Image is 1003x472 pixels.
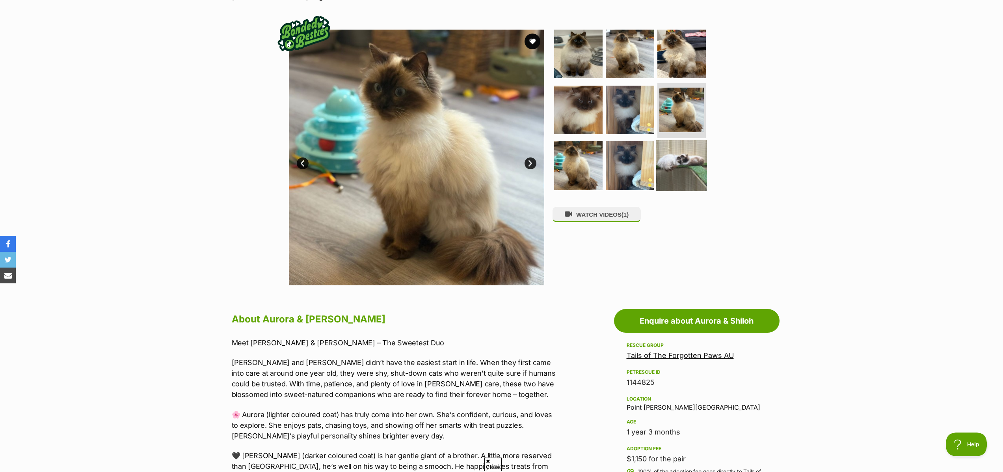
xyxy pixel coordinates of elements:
span: Close [484,457,502,471]
div: PetRescue ID [627,369,767,375]
p: [PERSON_NAME] and [PERSON_NAME] didn’t have the easiest start in life. When they first came into ... [232,357,557,400]
img: bonded besties [272,2,335,65]
h2: About Aurora & [PERSON_NAME] [232,311,557,328]
img: Photo of Aurora & Shiloh [544,30,799,285]
div: $1,150 for the pair [627,453,767,465]
img: Photo of Aurora & Shiloh [554,30,603,78]
a: Next [525,157,536,169]
img: Photo of Aurora & Shiloh [288,30,544,285]
img: Photo of Aurora & Shiloh [606,86,654,134]
a: Prev [297,157,309,169]
p: Meet [PERSON_NAME] & [PERSON_NAME] – The Sweetest Duo [232,337,557,348]
button: favourite [525,34,540,49]
img: Photo of Aurora & Shiloh [606,141,654,190]
p: 🌸 Aurora (lighter coloured coat) has truly come into her own. She’s confident, curious, and loves... [232,409,557,441]
img: Photo of Aurora & Shiloh [659,88,704,132]
span: (1) [622,211,629,218]
div: Rescue group [627,342,767,348]
img: Photo of Aurora & Shiloh [657,30,706,78]
img: Photo of Aurora & Shiloh [606,30,654,78]
div: Adoption fee [627,446,767,452]
iframe: Help Scout Beacon - Open [946,433,987,456]
a: Enquire about Aurora & Shiloh [614,309,780,333]
img: Photo of Aurora & Shiloh [554,141,603,190]
div: Age [627,419,767,425]
a: Tails of The Forgotten Paws AU [627,351,734,360]
div: Point [PERSON_NAME][GEOGRAPHIC_DATA] [627,394,767,411]
img: Photo of Aurora & Shiloh [554,86,603,134]
div: 1144825 [627,377,767,388]
div: Location [627,396,767,402]
div: 1 year 3 months [627,427,767,438]
img: Photo of Aurora & Shiloh [656,140,707,191]
button: WATCH VIDEOS(1) [553,207,641,222]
